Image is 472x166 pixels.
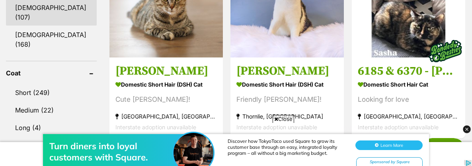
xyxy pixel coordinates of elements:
a: 6185 & 6370 - [PERSON_NAME] & [PERSON_NAME] Domestic Short Hair Cat Looking for love [GEOGRAPHIC_... [352,57,465,138]
span: Close [273,115,294,123]
strong: Domestic Short Hair (DSH) Cat [236,79,338,90]
strong: [GEOGRAPHIC_DATA], [GEOGRAPHIC_DATA] [115,111,217,122]
button: Learn More [355,22,423,32]
a: Medium (22) [6,102,97,119]
div: Cute [PERSON_NAME]! [115,94,217,105]
h3: [PERSON_NAME] [115,63,217,79]
div: Discover how TokyoTaco used Square to grow its customer base through an easy, integrated loyalty ... [228,20,347,38]
a: [DEMOGRAPHIC_DATA] (168) [6,26,97,53]
div: Friendly [PERSON_NAME]! [236,94,338,105]
a: [PERSON_NAME] Domestic Short Hair (DSH) Cat Friendly [PERSON_NAME]! Thornlie, [GEOGRAPHIC_DATA] I... [230,57,344,138]
strong: Domestic Short Hair Cat [358,79,459,90]
a: [PERSON_NAME] Domestic Short Hair (DSH) Cat Cute [PERSON_NAME]! [GEOGRAPHIC_DATA], [GEOGRAPHIC_DA... [109,57,223,138]
header: Coat [6,69,97,77]
div: Sponsored by Square [356,39,423,49]
a: Short (249) [6,84,97,101]
strong: Domestic Short Hair (DSH) Cat [115,79,217,90]
h3: [PERSON_NAME] [236,63,338,79]
img: bonded besties [425,31,465,71]
strong: Thornlie, [GEOGRAPHIC_DATA] [236,111,338,122]
img: close_dark_3x.png [463,125,471,133]
h3: 6185 & 6370 - [PERSON_NAME] & [PERSON_NAME] [358,63,459,79]
div: Looking for love [358,94,459,105]
strong: [GEOGRAPHIC_DATA], [GEOGRAPHIC_DATA] [358,111,459,122]
img: Turn diners into loyal customers with Square. [174,15,213,55]
div: Turn diners into loyal customers with Square. [49,22,177,45]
